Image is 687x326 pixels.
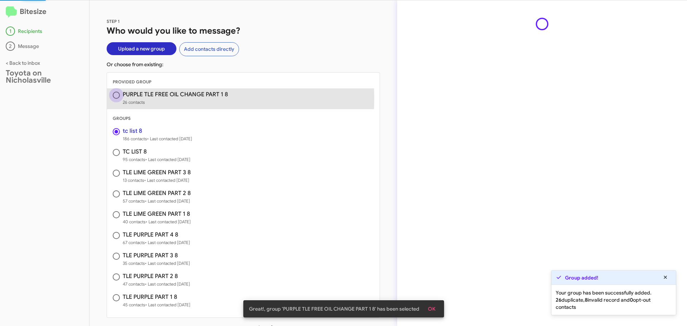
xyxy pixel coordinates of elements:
img: logo-minimal.svg [6,6,17,18]
span: • Last contacted [DATE] [145,281,190,287]
button: OK [422,302,441,315]
span: Great!, group 'PURPLE TLE FREE OIL CHANGE PART 1 8' has been selected [249,305,419,312]
p: Or choose from existing: [107,61,380,68]
span: 95 contacts [123,156,190,163]
div: Message [6,42,83,51]
b: 26 [556,297,561,303]
span: • Last contacted [DATE] [145,302,190,307]
div: 2 [6,42,15,51]
button: Add contacts directly [179,42,239,56]
span: Upload a new group [118,42,165,55]
a: < Back to inbox [6,60,40,66]
h3: TLE PURPLE PART 3 8 [123,253,190,258]
h3: tc list 8 [123,128,192,134]
span: • Last contacted [DATE] [146,219,191,224]
span: 47 contacts [123,281,190,288]
span: 45 contacts [123,301,190,308]
span: STEP 1 [107,19,120,24]
span: • Last contacted [DATE] [145,157,190,162]
div: Your group has been successfully added. duplicate, invalid record and opt-out contacts [551,285,676,315]
h3: TLE PURPLE PART 1 8 [123,294,190,300]
span: • Last contacted [DATE] [144,177,189,183]
h3: TLE PURPLE PART 4 8 [123,232,190,238]
h3: TLE PURPLE PART 2 8 [123,273,190,279]
span: • Last contacted [DATE] [145,240,190,245]
h2: Bitesize [6,6,83,18]
h3: TLE LIME GREEN PART 2 8 [123,190,191,196]
span: • Last contacted [DATE] [147,136,192,141]
div: Toyota on Nicholasville [6,69,83,84]
span: 67 contacts [123,239,190,246]
span: 186 contacts [123,135,192,142]
span: • Last contacted [DATE] [145,261,190,266]
h3: TC LIST 8 [123,149,190,155]
b: 0 [630,297,633,303]
button: Upload a new group [107,42,176,55]
span: 35 contacts [123,260,190,267]
h3: TLE LIME GREEN PART 3 8 [123,170,191,175]
div: 1 [6,26,15,36]
h3: PURPLE TLE FREE OIL CHANGE PART 1 8 [123,92,228,97]
div: PROVIDED GROUP [107,78,380,86]
div: GROUPS [107,115,380,122]
h1: Who would you like to message? [107,25,380,37]
strong: Group added! [565,274,598,281]
span: 40 contacts [123,218,191,225]
b: 8 [585,297,588,303]
span: OK [428,302,435,315]
span: 57 contacts [123,198,191,205]
span: 26 contacts [123,99,228,106]
div: Recipients [6,26,83,36]
span: 13 contacts [123,177,191,184]
span: • Last contacted [DATE] [145,198,190,204]
h3: TLE LIME GREEN PART 1 8 [123,211,191,217]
